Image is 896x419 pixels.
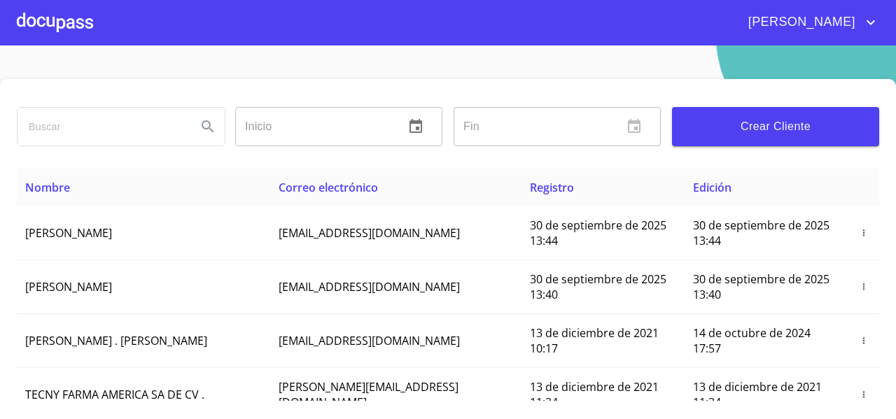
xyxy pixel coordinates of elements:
[191,110,225,143] button: Search
[25,225,112,241] span: [PERSON_NAME]
[693,271,829,302] span: 30 de septiembre de 2025 13:40
[683,117,868,136] span: Crear Cliente
[738,11,862,34] span: [PERSON_NAME]
[693,325,811,356] span: 14 de octubre de 2024 17:57
[530,379,659,410] span: 13 de diciembre de 2021 11:34
[279,180,378,195] span: Correo electrónico
[17,108,185,145] input: search
[530,218,666,248] span: 30 de septiembre de 2025 13:44
[25,333,207,348] span: [PERSON_NAME] . [PERSON_NAME]
[693,218,829,248] span: 30 de septiembre de 2025 13:44
[530,325,659,356] span: 13 de diciembre de 2021 10:17
[25,279,112,294] span: [PERSON_NAME]
[25,180,70,195] span: Nombre
[693,180,731,195] span: Edición
[279,333,460,348] span: [EMAIL_ADDRESS][DOMAIN_NAME]
[25,387,204,402] span: TECNY FARMA AMERICA SA DE CV .
[672,107,879,146] button: Crear Cliente
[279,225,460,241] span: [EMAIL_ADDRESS][DOMAIN_NAME]
[279,379,458,410] span: [PERSON_NAME][EMAIL_ADDRESS][DOMAIN_NAME]
[279,279,460,294] span: [EMAIL_ADDRESS][DOMAIN_NAME]
[693,379,822,410] span: 13 de diciembre de 2021 11:34
[530,271,666,302] span: 30 de septiembre de 2025 13:40
[530,180,574,195] span: Registro
[738,11,879,34] button: account of current user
